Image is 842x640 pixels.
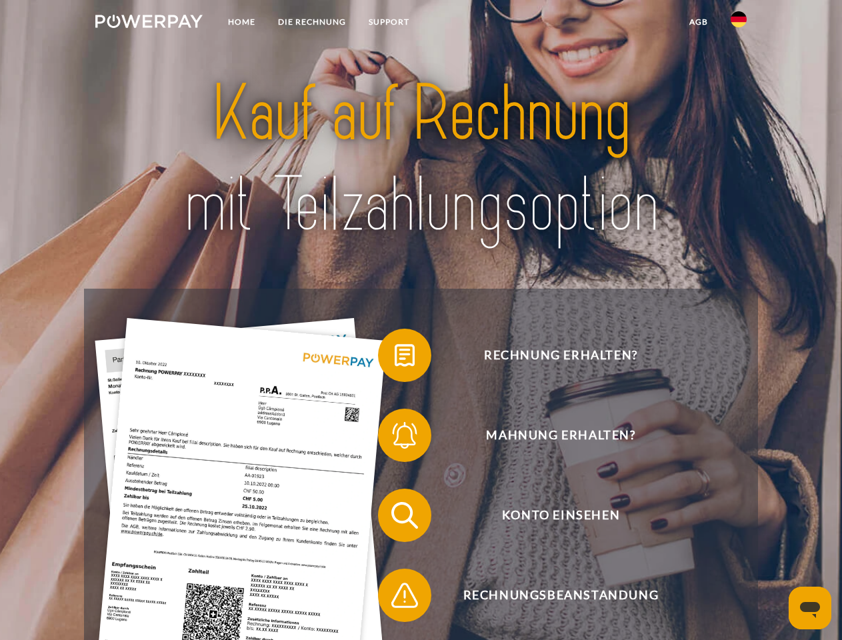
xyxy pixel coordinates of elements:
a: Home [217,10,267,34]
img: qb_search.svg [388,499,421,532]
button: Konto einsehen [378,489,725,542]
img: de [731,11,747,27]
span: Konto einsehen [397,489,724,542]
a: agb [678,10,719,34]
button: Mahnung erhalten? [378,409,725,462]
button: Rechnungsbeanstandung [378,569,725,622]
img: qb_bill.svg [388,339,421,372]
button: Rechnung erhalten? [378,329,725,382]
a: DIE RECHNUNG [267,10,357,34]
img: title-powerpay_de.svg [127,64,715,255]
span: Mahnung erhalten? [397,409,724,462]
a: SUPPORT [357,10,421,34]
img: qb_warning.svg [388,579,421,612]
span: Rechnung erhalten? [397,329,724,382]
img: logo-powerpay-white.svg [95,15,203,28]
iframe: Schaltfläche zum Öffnen des Messaging-Fensters [789,587,831,629]
img: qb_bell.svg [388,419,421,452]
span: Rechnungsbeanstandung [397,569,724,622]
